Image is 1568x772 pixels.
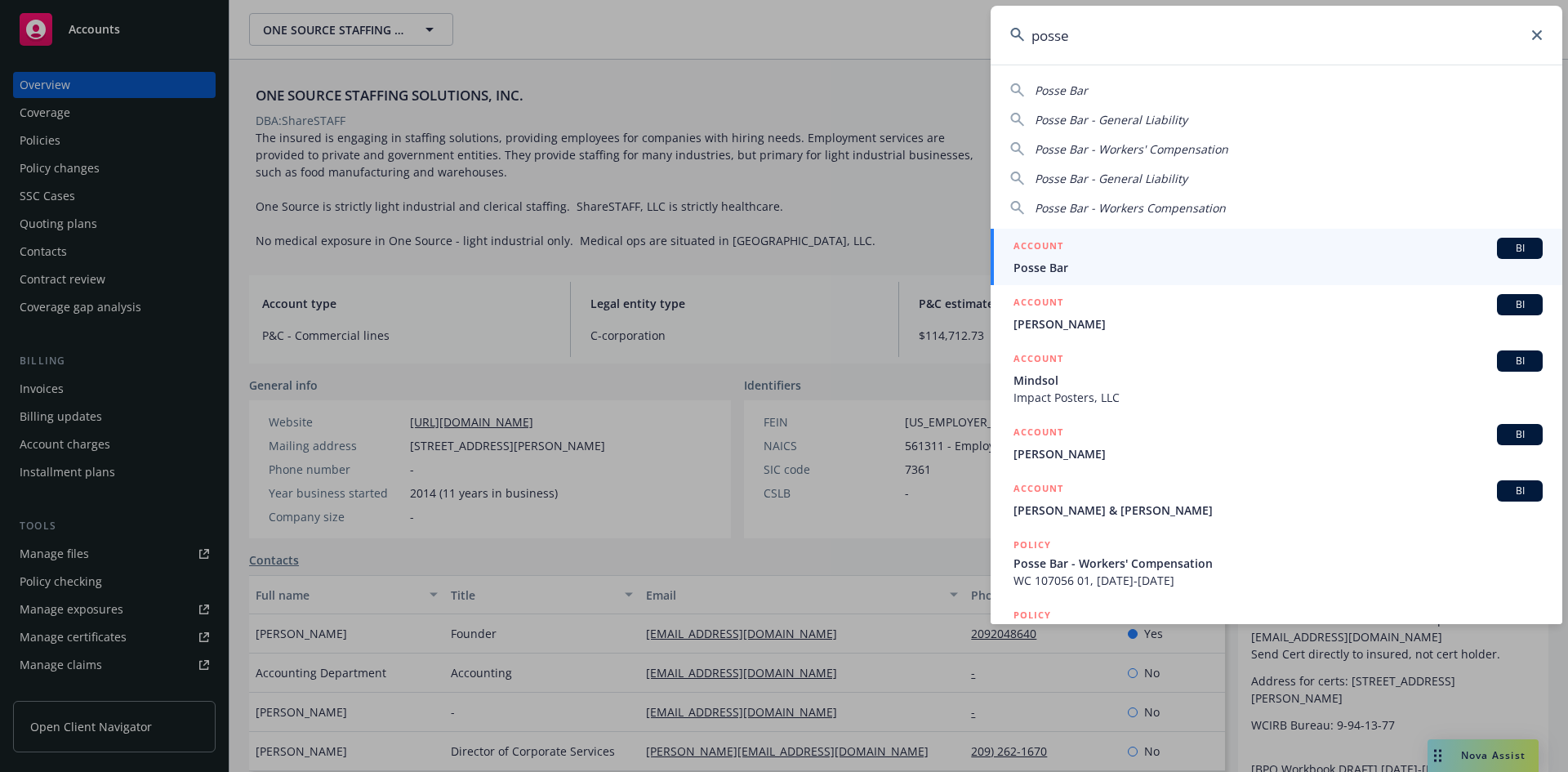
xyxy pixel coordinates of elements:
[991,341,1562,415] a: ACCOUNTBIMindsolImpact Posters, LLC
[1013,372,1543,389] span: Mindsol
[1503,427,1536,442] span: BI
[1013,350,1063,370] h5: ACCOUNT
[1013,389,1543,406] span: Impact Posters, LLC
[991,471,1562,528] a: ACCOUNTBI[PERSON_NAME] & [PERSON_NAME]
[1013,294,1063,314] h5: ACCOUNT
[1013,502,1543,519] span: [PERSON_NAME] & [PERSON_NAME]
[991,415,1562,471] a: ACCOUNTBI[PERSON_NAME]
[991,285,1562,341] a: ACCOUNTBI[PERSON_NAME]
[1013,607,1051,623] h5: POLICY
[1503,297,1536,312] span: BI
[1013,537,1051,553] h5: POLICY
[1013,238,1063,257] h5: ACCOUNT
[1035,83,1088,98] span: Posse Bar
[1013,445,1543,462] span: [PERSON_NAME]
[1013,572,1543,589] span: WC 107056 01, [DATE]-[DATE]
[1035,200,1226,216] span: Posse Bar - Workers Compensation
[1035,112,1187,127] span: Posse Bar - General Liability
[1503,354,1536,368] span: BI
[1013,480,1063,500] h5: ACCOUNT
[1503,484,1536,498] span: BI
[991,229,1562,285] a: ACCOUNTBIPosse Bar
[1503,241,1536,256] span: BI
[1013,555,1543,572] span: Posse Bar - Workers' Compensation
[1013,259,1543,276] span: Posse Bar
[1013,424,1063,444] h5: ACCOUNT
[1013,315,1543,332] span: [PERSON_NAME]
[1035,141,1228,157] span: Posse Bar - Workers' Compensation
[991,598,1562,668] a: POLICY
[991,6,1562,65] input: Search...
[991,528,1562,598] a: POLICYPosse Bar - Workers' CompensationWC 107056 01, [DATE]-[DATE]
[1035,171,1187,186] span: Posse Bar - General Liability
